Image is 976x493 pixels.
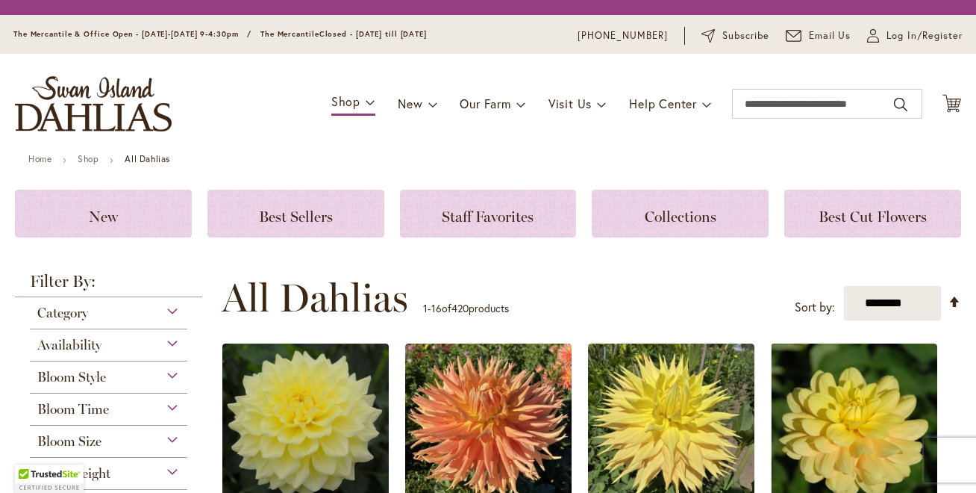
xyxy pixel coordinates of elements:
[423,297,509,320] p: - of products
[645,208,716,226] span: Collections
[423,301,428,315] span: 1
[13,29,319,39] span: The Mercantile & Office Open - [DATE]-[DATE] 9-4:30pm / The Mercantile
[400,190,577,238] a: Staff Favorites
[89,208,118,226] span: New
[37,433,101,450] span: Bloom Size
[37,401,109,418] span: Bloom Time
[460,96,510,111] span: Our Farm
[629,96,697,111] span: Help Center
[78,153,98,164] a: Shop
[37,305,88,321] span: Category
[15,465,84,493] div: TrustedSite Certified
[819,208,927,226] span: Best Cut Flowers
[398,96,422,111] span: New
[701,28,769,43] a: Subscribe
[28,153,51,164] a: Home
[37,337,101,353] span: Availability
[15,76,172,131] a: store logo
[548,96,592,111] span: Visit Us
[451,301,469,315] span: 420
[795,294,835,321] label: Sort by:
[331,93,360,109] span: Shop
[442,208,534,226] span: Staff Favorites
[15,273,202,297] strong: Filter By:
[222,276,408,320] span: All Dahlias
[37,369,106,385] span: Bloom Style
[809,28,851,43] span: Email Us
[578,28,668,43] a: [PHONE_NUMBER]
[722,28,769,43] span: Subscribe
[259,208,333,226] span: Best Sellers
[319,29,427,39] span: Closed - [DATE] till [DATE]
[886,28,963,43] span: Log In/Register
[786,28,851,43] a: Email Us
[207,190,384,238] a: Best Sellers
[592,190,769,238] a: Collections
[125,153,170,164] strong: All Dahlias
[784,190,961,238] a: Best Cut Flowers
[15,190,192,238] a: New
[894,93,907,117] button: Search
[431,301,442,315] span: 16
[867,28,963,43] a: Log In/Register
